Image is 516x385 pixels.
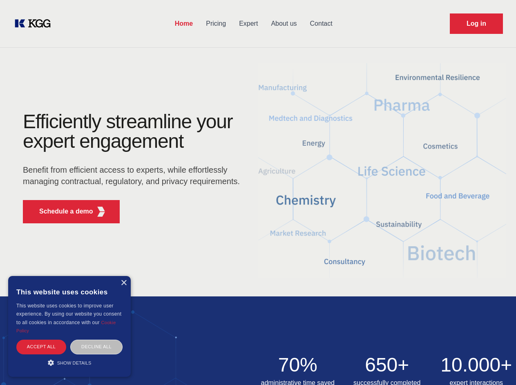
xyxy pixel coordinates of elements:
h2: 70% [258,355,338,375]
a: Expert [232,13,264,34]
img: KGG Fifth Element RED [96,207,106,217]
h1: Efficiently streamline your expert engagement [23,112,245,151]
div: Show details [16,358,123,367]
p: Benefit from efficient access to experts, while effortlessly managing contractual, regulatory, an... [23,164,245,187]
a: Contact [304,13,339,34]
p: Schedule a demo [39,207,93,216]
div: Decline all [70,340,123,354]
a: About us [264,13,303,34]
a: Request Demo [450,13,503,34]
button: Schedule a demoKGG Fifth Element RED [23,200,120,223]
a: KOL Knowledge Platform: Talk to Key External Experts (KEE) [13,17,57,30]
img: KGG Fifth Element RED [258,53,507,288]
div: Accept all [16,340,66,354]
iframe: Chat Widget [475,346,516,385]
a: Cookie Policy [16,320,116,333]
a: Home [168,13,199,34]
span: Show details [57,361,92,365]
span: This website uses cookies to improve user experience. By using our website you consent to all coo... [16,303,121,325]
h2: 650+ [347,355,427,375]
div: This website uses cookies [16,282,123,302]
div: Close [121,280,127,286]
a: Pricing [199,13,232,34]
